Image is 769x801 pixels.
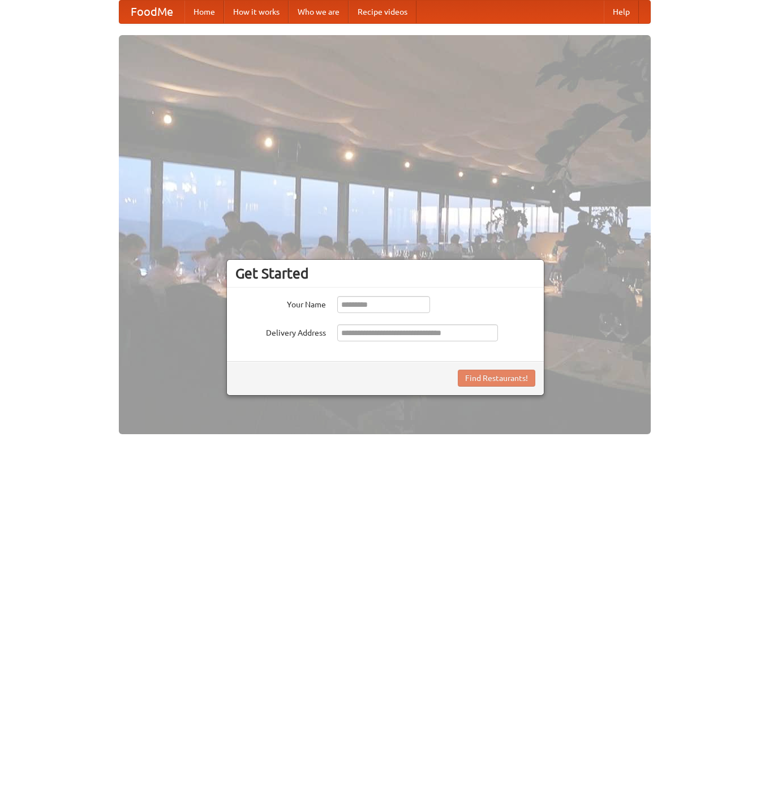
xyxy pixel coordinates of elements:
[458,370,535,387] button: Find Restaurants!
[235,296,326,310] label: Your Name
[289,1,349,23] a: Who we are
[604,1,639,23] a: Help
[235,324,326,339] label: Delivery Address
[184,1,224,23] a: Home
[224,1,289,23] a: How it works
[235,265,535,282] h3: Get Started
[349,1,416,23] a: Recipe videos
[119,1,184,23] a: FoodMe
